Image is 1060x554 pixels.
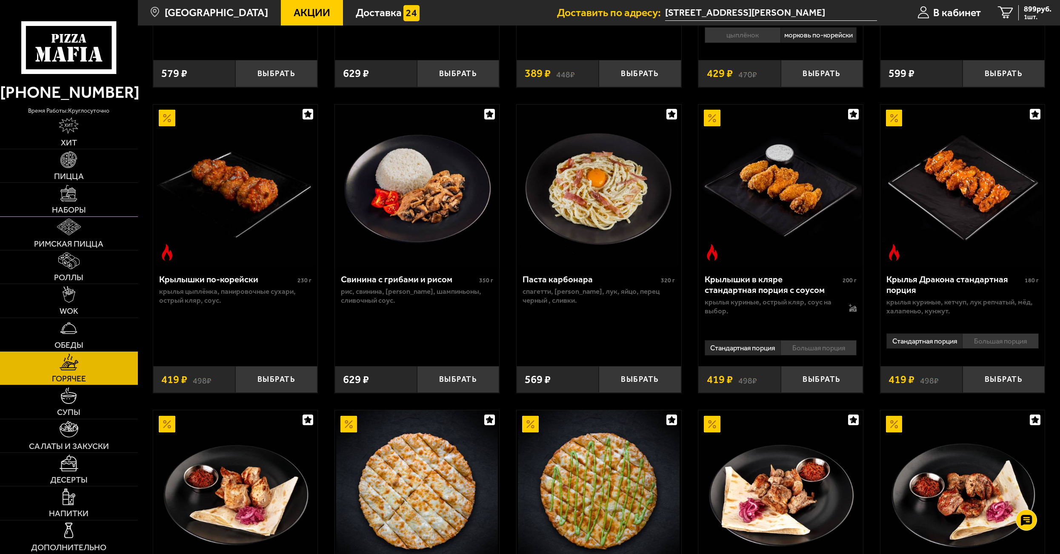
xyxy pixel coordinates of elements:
[161,374,187,385] span: 419 ₽
[705,340,780,355] li: Стандартная порция
[700,105,861,266] img: Крылышки в кляре стандартная порция c соусом
[780,27,857,43] li: морковь по-корейски
[704,110,720,126] img: Акционный
[698,105,863,266] a: АкционныйОстрое блюдоКрылышки в кляре стандартная порция c соусом
[707,374,733,385] span: 419 ₽
[698,23,863,51] div: 0
[880,330,1045,358] div: 0
[661,277,675,284] span: 320 г
[31,543,106,552] span: Дополнительно
[343,68,369,79] span: 629 ₽
[517,105,681,266] a: Паста карбонара
[154,105,316,266] img: Крылышки по-корейски
[161,68,187,79] span: 579 ₽
[738,68,757,79] s: 470 ₽
[599,366,681,393] button: Выбрать
[49,509,89,518] span: Напитки
[556,68,575,79] s: 448 ₽
[963,366,1045,393] button: Выбрать
[1024,14,1051,20] span: 1 шт.
[356,8,402,18] span: Доставка
[920,374,939,385] s: 498 ₽
[1024,5,1051,13] span: 899 руб.
[153,105,317,266] a: АкционныйОстрое блюдоКрылышки по-корейски
[522,416,539,432] img: Акционный
[781,366,863,393] button: Выбрать
[417,366,499,393] button: Выбрать
[417,60,499,87] button: Выбрать
[50,476,88,484] span: Десерты
[665,5,877,21] span: Россия, Санкт-Петербург, проспект Маршала Блюхера, 67к2
[297,277,311,284] span: 230 г
[523,274,659,285] div: Паста карбонара
[335,105,499,266] a: Свинина с грибами и рисом
[159,244,175,261] img: Острое блюдо
[704,416,720,432] img: Акционный
[57,408,80,417] span: Супы
[159,274,295,285] div: Крылышки по-корейски
[886,274,1023,295] div: Крылья Дракона стандартная порция
[336,105,498,266] img: Свинина с грибами и рисом
[193,374,211,385] s: 498 ₽
[780,340,857,355] li: Большая порция
[889,68,914,79] span: 599 ₽
[159,416,175,432] img: Акционный
[403,5,420,22] img: 15daf4d41897b9f0e9f617042186c801.svg
[54,273,83,282] span: Роллы
[52,206,86,214] span: Наборы
[962,333,1038,349] li: Большая порция
[738,374,757,385] s: 498 ₽
[880,105,1045,266] a: АкционныйОстрое блюдоКрылья Дракона стандартная порция
[599,60,681,87] button: Выбрать
[705,274,841,295] div: Крылышки в кляре стандартная порция c соусом
[886,298,1039,315] p: крылья куриные, кетчуп, лук репчатый, мёд, халапеньо, кунжут.
[933,8,981,18] span: В кабинет
[54,172,84,181] span: Пицца
[886,110,903,126] img: Акционный
[781,60,863,87] button: Выбрать
[525,374,551,385] span: 569 ₽
[523,287,675,305] p: спагетти, [PERSON_NAME], лук, яйцо, перец черный , сливки.
[29,442,109,451] span: Салаты и закуски
[889,374,914,385] span: 419 ₽
[843,277,857,284] span: 200 г
[963,60,1045,87] button: Выбрать
[518,105,680,266] img: Паста карбонара
[159,287,311,305] p: крылья цыплёнка, панировочные сухари, острый кляр, соус.
[61,139,77,147] span: Хит
[557,8,665,18] span: Доставить по адресу:
[1025,277,1039,284] span: 180 г
[886,244,903,261] img: Острое блюдо
[165,8,268,18] span: [GEOGRAPHIC_DATA]
[705,298,838,315] p: крылья куриные, острый кляр, соус на выбор.
[235,60,317,87] button: Выбрать
[52,375,86,383] span: Горячее
[882,105,1043,266] img: Крылья Дракона стандартная порция
[159,110,175,126] img: Акционный
[54,341,83,349] span: Обеды
[479,277,493,284] span: 350 г
[707,68,733,79] span: 429 ₽
[704,244,720,261] img: Острое блюдо
[235,366,317,393] button: Выбрать
[341,287,493,305] p: рис, свинина, [PERSON_NAME], шампиньоны, сливочный соус.
[341,274,477,285] div: Свинина с грибами и рисом
[886,333,962,349] li: Стандартная порция
[665,5,877,21] input: Ваш адрес доставки
[34,240,103,248] span: Римская пицца
[294,8,330,18] span: Акции
[705,27,780,43] li: цыплёнок
[60,307,78,315] span: WOK
[340,416,357,432] img: Акционный
[886,416,903,432] img: Акционный
[343,374,369,385] span: 629 ₽
[525,68,551,79] span: 389 ₽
